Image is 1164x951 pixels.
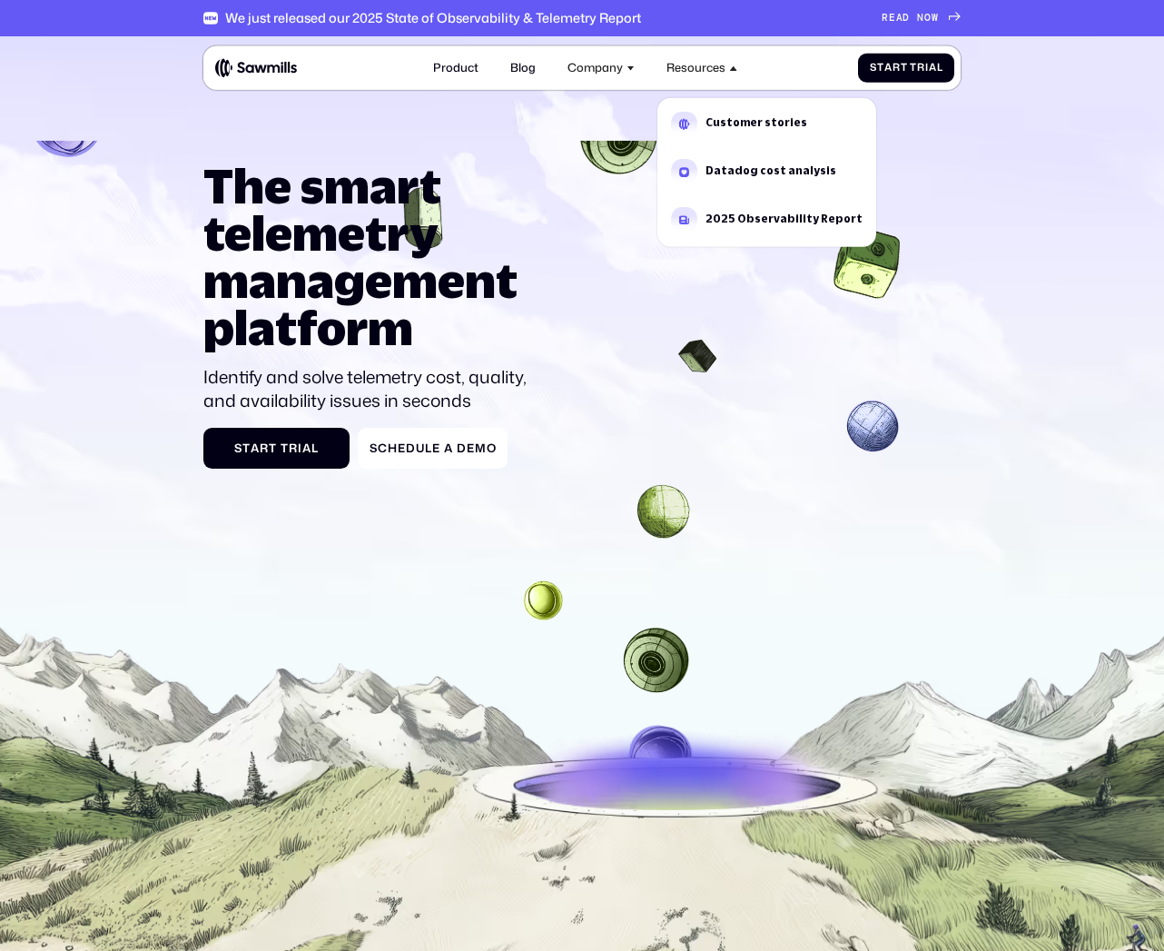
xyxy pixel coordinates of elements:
[893,62,901,74] span: r
[298,441,302,455] span: i
[925,62,929,74] span: i
[666,61,725,74] div: Resources
[901,62,908,74] span: t
[225,10,641,25] div: We just released our 2025 State of Observability & Telemetry Report
[487,441,497,455] span: o
[370,441,378,455] span: S
[917,12,924,24] span: N
[924,12,932,24] span: O
[882,12,961,24] a: READNOW
[705,164,836,175] div: Datadog cost analysis
[358,428,508,468] a: ScheduleaDemo
[705,213,863,223] div: 2025 Observability Report
[917,62,925,74] span: r
[858,53,954,83] a: StartTrial
[662,198,872,242] a: 2025 Observability Report
[657,52,745,84] div: Resources
[242,441,251,455] span: t
[378,441,388,455] span: c
[425,441,432,455] span: l
[203,163,541,352] h1: The smart telemetry management platform
[302,441,311,455] span: a
[432,441,440,455] span: e
[416,441,425,455] span: u
[889,12,896,24] span: E
[657,84,875,246] nav: Resources
[388,441,398,455] span: h
[705,117,807,128] div: Customer stories
[884,62,893,74] span: a
[903,12,910,24] span: D
[937,62,943,74] span: l
[559,52,644,84] div: Company
[457,441,467,455] span: D
[870,62,877,74] span: S
[406,441,416,455] span: d
[311,441,319,455] span: l
[289,441,298,455] span: r
[929,62,937,74] span: a
[910,62,917,74] span: T
[932,12,939,24] span: W
[896,12,903,24] span: A
[662,151,872,194] a: Datadog cost analysis
[281,441,289,455] span: T
[424,52,487,84] a: Product
[251,441,260,455] span: a
[882,12,889,24] span: R
[662,103,872,146] a: Customer stories
[203,365,541,414] p: Identify and solve telemetry cost, quality, and availability issues in seconds
[567,61,623,74] div: Company
[475,441,487,455] span: m
[234,441,242,455] span: S
[444,441,453,455] span: a
[269,441,277,455] span: t
[398,441,406,455] span: e
[203,428,349,468] a: StartTrial
[501,52,544,84] a: Blog
[467,441,475,455] span: e
[877,62,884,74] span: t
[260,441,269,455] span: r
